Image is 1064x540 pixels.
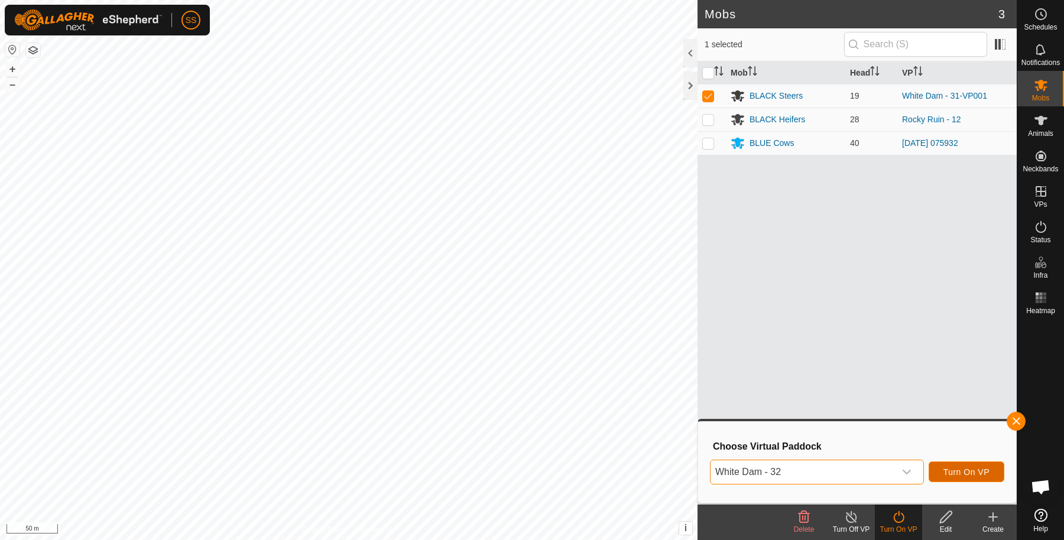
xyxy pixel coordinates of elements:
[1033,525,1048,532] span: Help
[850,91,859,100] span: 19
[943,467,990,477] span: Turn On VP
[850,138,859,148] span: 40
[1021,59,1060,66] span: Notifications
[850,115,859,124] span: 28
[1028,130,1053,137] span: Animals
[5,77,20,92] button: –
[1023,165,1058,173] span: Neckbands
[902,115,961,124] a: Rocky Ruin - 12
[705,38,844,51] span: 1 selected
[1026,307,1055,314] span: Heatmap
[685,523,687,533] span: i
[711,460,895,484] span: White Dam - 32
[750,113,805,126] div: BLACK Heifers
[1023,469,1059,505] div: Open chat
[713,441,1004,452] h3: Choose Virtual Paddock
[929,461,1004,482] button: Turn On VP
[750,137,794,149] div: BLUE Cows
[302,525,346,535] a: Privacy Policy
[750,90,803,102] div: BLACK Steers
[1017,504,1064,537] a: Help
[5,62,20,76] button: +
[998,5,1005,23] span: 3
[897,61,1017,84] th: VP
[969,524,1017,535] div: Create
[361,525,395,535] a: Contact Us
[870,68,880,77] p-sorticon: Activate to sort
[26,43,40,57] button: Map Layers
[794,525,815,534] span: Delete
[1034,201,1047,208] span: VPs
[895,460,919,484] div: dropdown trigger
[875,524,922,535] div: Turn On VP
[705,7,998,21] h2: Mobs
[902,138,958,148] a: [DATE] 075932
[748,68,757,77] p-sorticon: Activate to sort
[679,522,692,535] button: i
[726,61,845,84] th: Mob
[913,68,923,77] p-sorticon: Activate to sort
[845,61,897,84] th: Head
[902,91,987,100] a: White Dam - 31-VP001
[186,14,197,27] span: SS
[1032,95,1049,102] span: Mobs
[1033,272,1047,279] span: Infra
[844,32,987,57] input: Search (S)
[922,524,969,535] div: Edit
[828,524,875,535] div: Turn Off VP
[1030,236,1050,243] span: Status
[14,9,162,31] img: Gallagher Logo
[714,68,724,77] p-sorticon: Activate to sort
[1024,24,1057,31] span: Schedules
[5,43,20,57] button: Reset Map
